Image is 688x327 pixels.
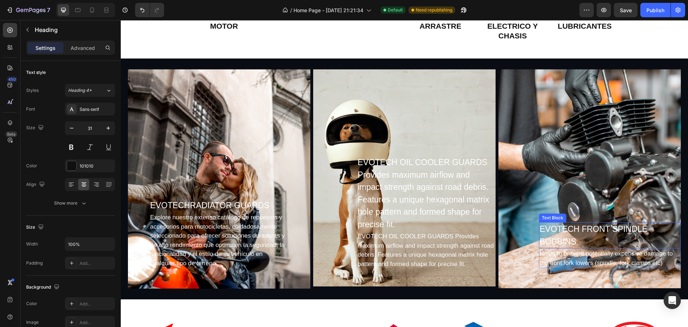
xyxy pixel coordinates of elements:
div: Undo/Redo [135,3,164,17]
div: Color [26,300,37,307]
p: Settings [35,44,56,52]
span: Save [620,7,632,13]
div: EVOTECH FRONT SPINDLE BOBBINS [418,202,560,228]
div: Background Image [378,49,560,268]
div: Styles [26,87,39,94]
div: Size [26,123,45,133]
div: Show more [54,200,87,207]
div: Publish [646,6,664,14]
div: Background [26,282,61,292]
div: Add... [80,301,113,307]
div: Helps to prevent potentially expensive damage to the front fork lowers (spindle, fork clamps etc) [418,228,560,248]
div: 450 [7,76,17,82]
div: Background Image [192,49,375,266]
div: Image [26,319,39,326]
button: Save [614,3,637,17]
div: 101010 [80,163,113,169]
span: Need republishing [416,7,452,13]
div: Font [26,106,35,112]
div: Background Image [7,49,190,268]
div: Align [26,180,46,190]
p: Advanced [71,44,95,52]
div: Sans-serif [80,106,113,113]
p: 7 [47,6,50,14]
div: Add... [80,260,113,267]
p: Explore nuestro extenso catálogo de repuestos y accesorios para motocicletas, cuidadosamente sele... [29,193,167,248]
div: Text style [26,69,46,76]
iframe: Design area [121,20,688,327]
div: Text Block [420,195,444,201]
div: Add... [80,319,113,326]
div: Beta [5,131,17,137]
div: Open Intercom Messenger [664,292,681,309]
div: Padding [26,260,43,266]
span: Heading 4* [68,87,92,94]
div: Color [26,163,37,169]
div: EVOTECH OIL COOLER GUARDS Provides maximum airflow and impact strength against road debris. Featu... [236,211,374,249]
div: EVOTECH OIL COOLER GUARDS Provides maximum airflow and impact strength against road debris. Featu... [236,135,374,211]
p: EVOTECHRADIATOR GUARDS [29,179,167,192]
input: Auto [65,238,115,251]
div: Size [26,223,45,232]
button: Show more [26,197,115,210]
div: Width [26,241,38,247]
p: Heading [35,25,112,34]
button: 7 [3,3,53,17]
button: Publish [640,3,670,17]
button: Heading 4* [65,84,115,97]
span: / [290,6,292,14]
span: Default [388,7,403,13]
span: Home Page - [DATE] 21:21:34 [293,6,363,14]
